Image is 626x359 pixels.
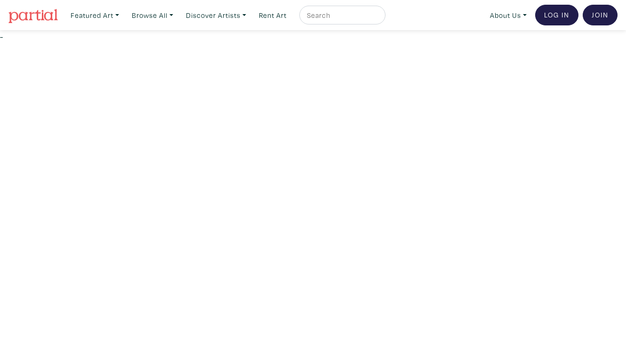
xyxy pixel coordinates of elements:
a: About Us [486,6,531,25]
a: Rent Art [255,6,291,25]
a: Log In [535,5,578,25]
input: Search [306,9,377,21]
a: Join [583,5,618,25]
a: Featured Art [66,6,123,25]
a: Discover Artists [182,6,250,25]
a: Browse All [128,6,177,25]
